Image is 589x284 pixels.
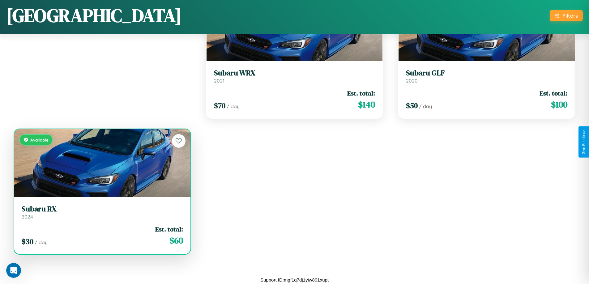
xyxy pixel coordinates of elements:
[227,103,240,109] span: / day
[22,214,33,220] span: 2024
[35,239,48,245] span: / day
[358,98,375,111] span: $ 140
[214,78,224,84] span: 2021
[214,69,375,84] a: Subaru WRX2021
[582,129,586,155] div: Give Feedback
[347,89,375,98] span: Est. total:
[22,205,183,214] h3: Subaru RX
[406,69,567,78] h3: Subaru GLF
[6,263,21,278] iframe: Intercom live chat
[551,98,567,111] span: $ 100
[406,78,418,84] span: 2020
[6,3,182,28] h1: [GEOGRAPHIC_DATA]
[30,137,49,142] span: Available
[260,276,329,284] p: Support ID: mgf1q7dj1yiw891xupt
[214,100,225,111] span: $ 70
[22,205,183,220] a: Subaru RX2024
[550,10,583,21] button: Filters
[406,100,418,111] span: $ 50
[214,69,375,78] h3: Subaru WRX
[155,225,183,234] span: Est. total:
[562,12,578,19] div: Filters
[22,236,33,247] span: $ 30
[406,69,567,84] a: Subaru GLF2020
[419,103,432,109] span: / day
[540,89,567,98] span: Est. total:
[169,234,183,247] span: $ 60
